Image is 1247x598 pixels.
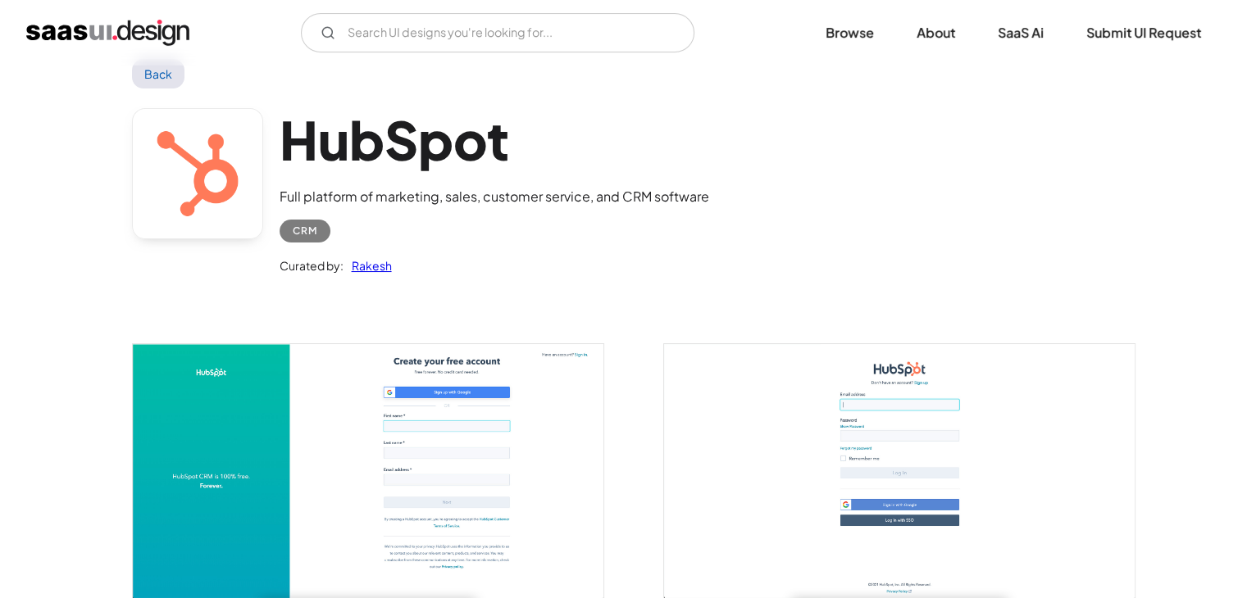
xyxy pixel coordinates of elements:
a: Back [132,59,185,88]
img: 6018af9b9614ec318a8533a9_HubSpot-login.jpg [664,344,1135,597]
a: SaaS Ai [978,15,1063,51]
div: Curated by: [280,256,344,275]
a: Submit UI Request [1067,15,1221,51]
a: open lightbox [133,344,603,597]
div: Full platform of marketing, sales, customer service, and CRM software [280,187,709,206]
input: Search UI designs you're looking for... [301,13,694,52]
a: home [26,20,189,46]
img: 6018af9b1474bdeae3bf54d8_HubSpot-create-account.jpg [133,344,603,597]
a: Rakesh [344,256,392,275]
a: Browse [806,15,894,51]
form: Email Form [301,13,694,52]
a: About [897,15,975,51]
div: CRM [293,221,317,241]
h1: HubSpot [280,108,709,171]
a: open lightbox [664,344,1135,597]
